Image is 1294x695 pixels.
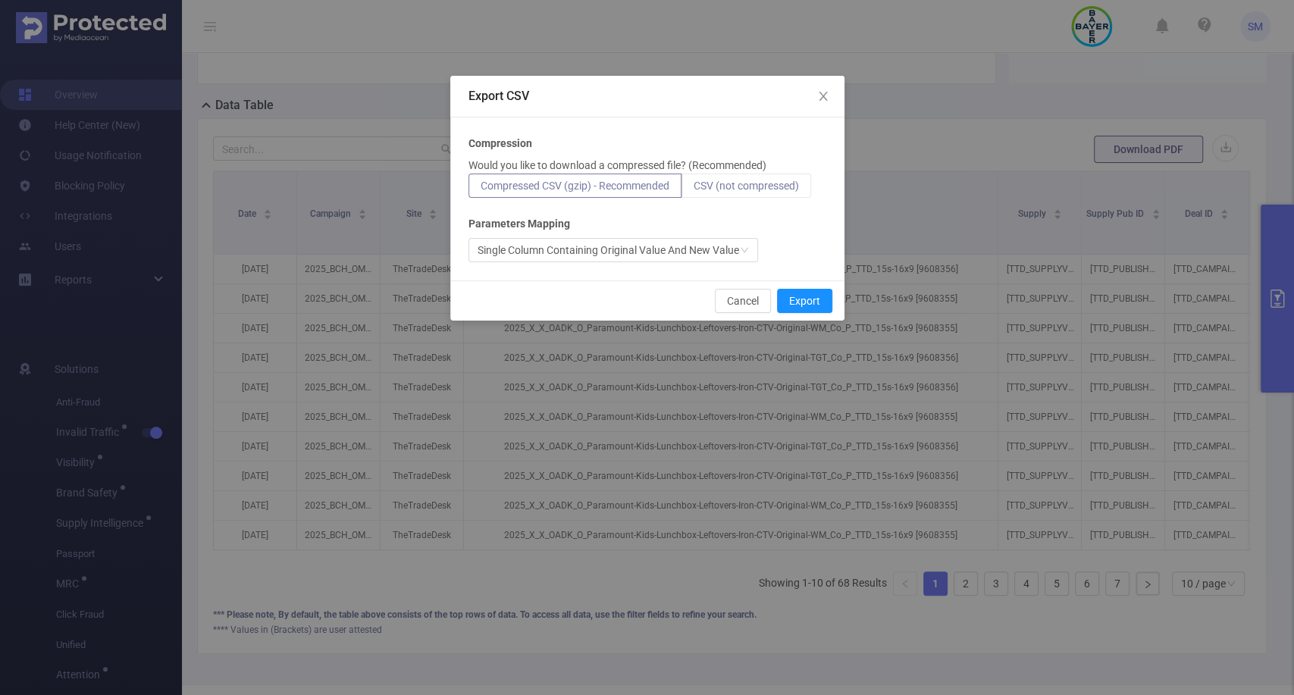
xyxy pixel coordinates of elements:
b: Parameters Mapping [468,216,570,232]
div: Export CSV [468,88,826,105]
button: Close [802,76,844,118]
b: Compression [468,136,532,152]
button: Cancel [715,289,771,313]
i: icon: down [740,246,749,256]
span: CSV (not compressed) [694,180,799,192]
div: Single Column Containing Original Value And New Value [478,239,739,261]
button: Export [777,289,832,313]
p: Would you like to download a compressed file? (Recommended) [468,158,766,174]
span: Compressed CSV (gzip) - Recommended [481,180,669,192]
i: icon: close [817,90,829,102]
